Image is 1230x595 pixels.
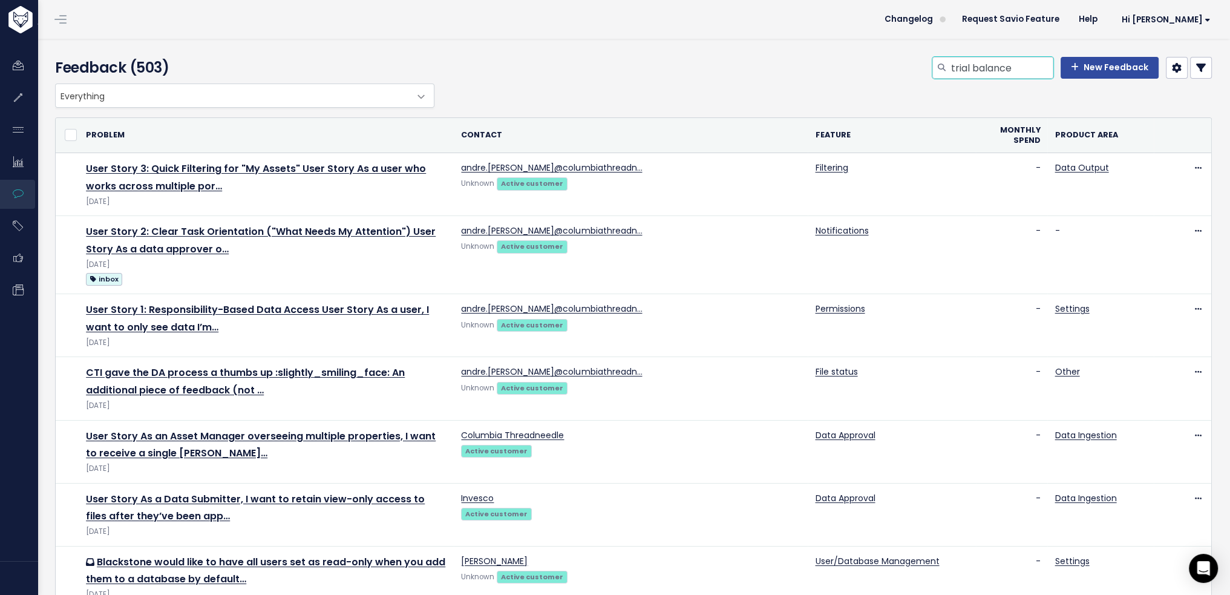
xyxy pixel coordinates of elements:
div: [DATE] [86,337,447,349]
div: [DATE] [86,196,447,208]
strong: Active customer [501,242,563,251]
th: Monthly spend [976,118,1047,153]
td: - [1047,216,1153,294]
span: Unknown [461,572,494,582]
td: - [976,420,1047,483]
span: Unknown [461,383,494,393]
th: Problem [79,118,454,153]
a: CTI gave the DA process a thumbs up :slightly_smiling_face: An additional piece of feedback (not … [86,366,405,397]
a: Active customer [497,318,567,330]
strong: Active customer [465,446,528,456]
a: User Story 3: Quick Filtering for "My Assets" User Story As a user who works across multiple por… [86,162,426,193]
span: Everything [55,84,434,108]
a: User/Database Management [815,555,939,567]
a: Other [1055,366,1079,378]
th: Product Area [1047,118,1153,153]
a: Help [1069,10,1107,28]
a: New Feedback [1061,57,1159,79]
strong: Active customer [501,572,563,582]
span: inbox [86,273,122,286]
a: andre.[PERSON_NAME]@columbiathreadn… [461,303,642,315]
a: Notifications [815,225,868,237]
td: - [976,357,1047,420]
a: Columbia Threadneedle [461,429,564,441]
a: User Story As a Data Submitter, I want to retain view-only access to files after they’ve been app… [86,492,425,524]
strong: Active customer [501,320,563,330]
a: Data Output [1055,162,1108,174]
a: Settings [1055,303,1089,315]
a: Settings [1055,555,1089,567]
a: Data Ingestion [1055,429,1116,441]
th: Contact [454,118,808,153]
a: Data Approval [815,429,875,441]
a: Data Approval [815,492,875,504]
div: Open Intercom Messenger [1189,554,1218,583]
a: Active customer [461,444,531,456]
a: Filtering [815,162,848,174]
div: [DATE] [86,399,447,412]
input: Search feedback... [950,57,1053,79]
div: [DATE] [86,462,447,475]
a: User Story 1: Responsibility-Based Data Access User Story As a user, I want to only see data I’m… [86,303,429,334]
span: Unknown [461,320,494,330]
a: andre.[PERSON_NAME]@columbiathreadn… [461,366,642,378]
strong: Active customer [501,383,563,393]
strong: Active customer [501,179,563,188]
div: [DATE] [86,258,447,271]
a: Data Ingestion [1055,492,1116,504]
td: - [976,216,1047,294]
a: Permissions [815,303,865,315]
a: Active customer [497,570,567,582]
img: logo-white.9d6f32f41409.svg [5,6,99,33]
td: - [976,153,1047,216]
a: File status [815,366,857,378]
a: User Story As an Asset Manager overseeing multiple properties, I want to receive a single [PERSON... [86,429,436,461]
a: Invesco [461,492,494,504]
a: User Story 2: Clear Task Orientation ("What Needs My Attention") User Story As a data approver o… [86,225,436,256]
h4: Feedback (503) [55,57,429,79]
span: Unknown [461,179,494,188]
a: Request Savio Feature [952,10,1069,28]
td: - [976,483,1047,546]
strong: Active customer [465,509,528,519]
a: inbox [86,271,122,286]
div: [DATE] [86,525,447,538]
a: Active customer [497,177,567,189]
span: Unknown [461,242,494,251]
a: [PERSON_NAME] [461,555,528,567]
td: - [976,294,1047,357]
span: Changelog [885,15,933,24]
a: Active customer [461,507,531,519]
span: Hi [PERSON_NAME] [1122,15,1211,24]
a: Blackstone would like to have all users set as read-only when you add them to a database by default… [86,555,445,587]
a: andre.[PERSON_NAME]@columbiathreadn… [461,225,642,237]
span: Everything [56,84,410,107]
th: Feature [808,118,976,153]
a: andre.[PERSON_NAME]@columbiathreadn… [461,162,642,174]
a: Active customer [497,240,567,252]
a: Hi [PERSON_NAME] [1107,10,1220,29]
a: Active customer [497,381,567,393]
